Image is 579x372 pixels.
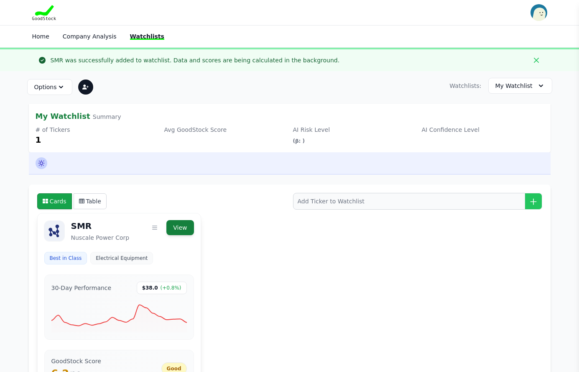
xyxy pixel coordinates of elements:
div: AI Risk Level [293,126,415,134]
img: SMR logo [44,221,64,241]
button: My Watchlist [488,78,552,94]
p: Nuscale Power Corp [71,233,194,242]
div: AI Confidence Level [422,126,544,134]
span: Summary [93,113,121,120]
button: Close [530,54,543,67]
button: Cards [37,193,72,209]
img: Goodstock Logo [32,5,56,20]
div: View toggle [37,193,107,209]
span: Electrical Equipment [96,255,148,262]
span: (β: ) [293,138,305,144]
h3: 30-Day Performance [51,284,112,292]
span: My Watchlist [36,112,90,121]
img: invitee [531,4,547,21]
span: Best in Class [50,255,82,262]
span: Watchlists: [449,82,481,90]
span: Ask AI [36,157,47,169]
a: Watchlists [130,33,164,40]
div: # of Tickers [36,126,158,134]
span: My Watchlist [495,82,533,90]
a: View [166,220,194,235]
div: 1 [36,134,158,146]
span: (+0.8%) [161,285,181,291]
button: Table [74,193,107,209]
div: Avg GoodStock Score [164,126,286,134]
div: SMR was successfully added to watchlist. Data and scores are being calculated in the background. [51,56,340,64]
h2: SMR [71,220,92,232]
a: Company Analysis [63,33,117,40]
button: Options [27,79,72,95]
span: $38.0 [142,285,158,291]
a: Home [32,33,49,40]
input: Add Ticker to Watchlist [293,193,542,210]
dt: GoodStock Score [51,357,101,365]
span: Good [167,365,181,372]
